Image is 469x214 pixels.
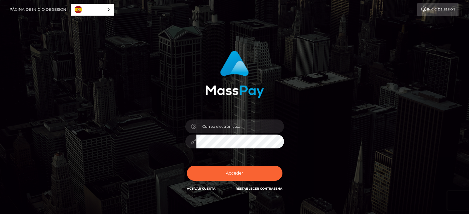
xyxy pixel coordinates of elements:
[205,51,264,98] img: MassPay Login
[417,3,459,16] a: Inicio de sesión
[10,3,66,16] a: Página de inicio de sesión
[72,4,114,15] a: Español
[236,187,282,191] a: Restablecer contraseña
[187,166,282,181] button: Acceder
[196,119,284,133] input: Correo electrónico...
[71,4,114,16] div: Language
[71,4,114,16] aside: Language selected: Español
[187,187,216,191] a: Activar Cuenta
